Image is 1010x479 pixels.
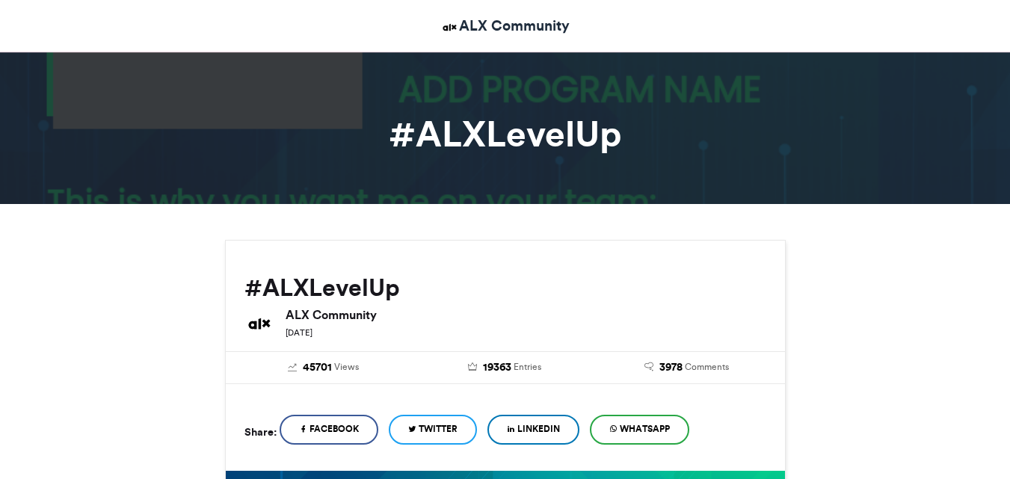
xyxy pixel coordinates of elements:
img: ALX Community [244,309,274,339]
small: [DATE] [286,327,312,338]
span: WhatsApp [620,422,670,436]
a: 45701 Views [244,359,404,376]
span: Facebook [310,422,359,436]
a: 3978 Comments [607,359,766,376]
h6: ALX Community [286,309,766,321]
span: 3978 [659,359,683,376]
a: LinkedIn [487,415,579,445]
span: 45701 [303,359,332,376]
a: ALX Community [440,15,570,37]
img: ALX Community [440,18,459,37]
span: Entries [514,360,541,374]
h2: #ALXLevelUp [244,274,766,301]
span: 19363 [483,359,511,376]
span: Twitter [419,422,458,436]
span: Comments [685,360,729,374]
a: Facebook [280,415,378,445]
h5: Share: [244,422,277,442]
a: 19363 Entries [425,359,585,376]
span: LinkedIn [517,422,560,436]
a: WhatsApp [590,415,689,445]
h1: #ALXLevelUp [90,116,920,152]
a: Twitter [389,415,477,445]
span: Views [334,360,359,374]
